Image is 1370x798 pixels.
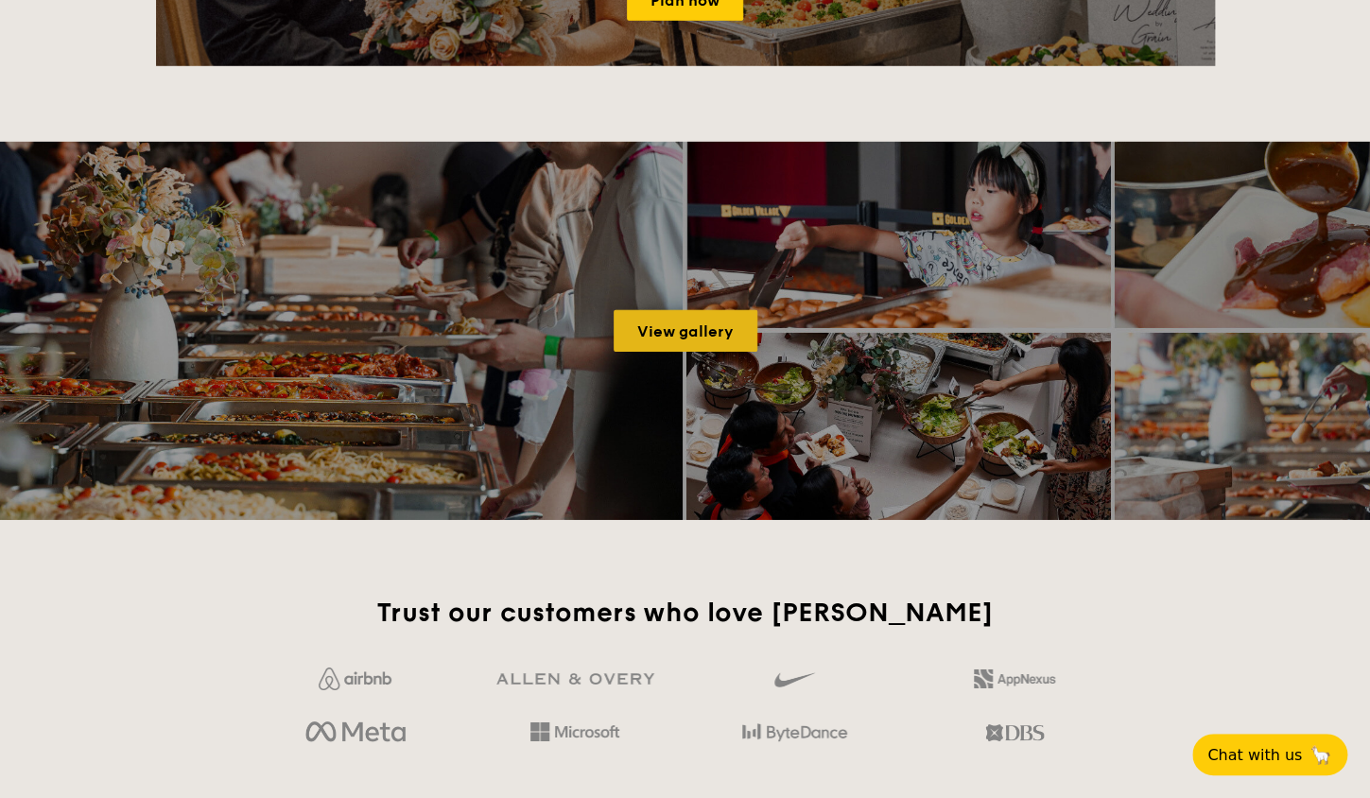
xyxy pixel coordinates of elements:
img: GRg3jHAAAAABJRU5ErkJggg== [496,673,654,685]
span: 🦙 [1309,744,1332,766]
span: Chat with us [1207,746,1302,764]
a: View gallery [614,310,757,352]
img: Hd4TfVa7bNwuIo1gAAAAASUVORK5CYII= [530,722,619,741]
h2: Trust our customers who love [PERSON_NAME] [253,596,1117,630]
img: gdlseuq06himwAAAABJRU5ErkJggg== [774,664,814,696]
img: Jf4Dw0UUCKFd4aYAAAAASUVORK5CYII= [319,668,391,690]
img: bytedance.dc5c0c88.png [742,717,847,749]
button: Chat with us🦙 [1192,734,1347,775]
img: meta.d311700b.png [305,717,405,749]
img: 2L6uqdT+6BmeAFDfWP11wfMG223fXktMZIL+i+lTG25h0NjUBKOYhdW2Kn6T+C0Q7bASH2i+1JIsIulPLIv5Ss6l0e291fRVW... [974,669,1055,688]
img: dbs.a5bdd427.png [985,717,1043,749]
